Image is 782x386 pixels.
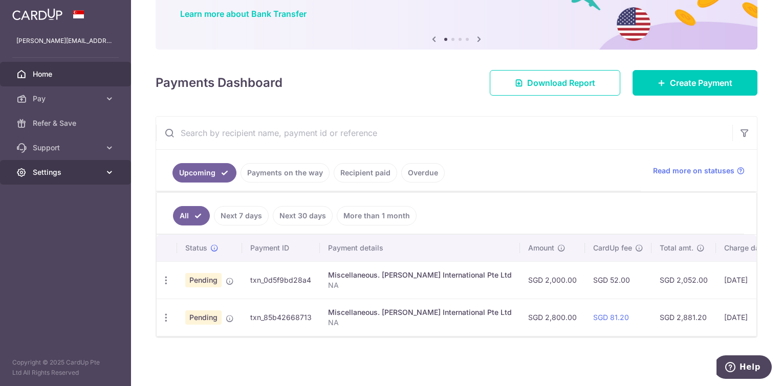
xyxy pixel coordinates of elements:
[724,243,766,253] span: Charge date
[651,299,716,336] td: SGD 2,881.20
[156,117,732,149] input: Search by recipient name, payment id or reference
[328,280,512,290] p: NA
[653,166,734,176] span: Read more on statuses
[334,163,397,183] a: Recipient paid
[180,9,307,19] a: Learn more about Bank Transfer
[241,163,330,183] a: Payments on the way
[173,206,210,225] a: All
[328,307,512,317] div: Miscellaneous. [PERSON_NAME] International Pte Ltd
[328,317,512,328] p: NA
[593,243,632,253] span: CardUp fee
[528,243,554,253] span: Amount
[33,94,100,104] span: Pay
[172,163,236,183] a: Upcoming
[16,36,115,46] p: [PERSON_NAME][EMAIL_ADDRESS][PERSON_NAME][DOMAIN_NAME]
[12,8,62,20] img: CardUp
[633,70,757,96] a: Create Payment
[401,163,445,183] a: Overdue
[490,70,620,96] a: Download Report
[242,299,320,336] td: txn_85b42668713
[585,261,651,299] td: SGD 52.00
[520,299,585,336] td: SGD 2,800.00
[156,74,283,92] h4: Payments Dashboard
[653,166,745,176] a: Read more on statuses
[33,118,100,128] span: Refer & Save
[33,143,100,153] span: Support
[670,77,732,89] span: Create Payment
[242,261,320,299] td: txn_0d5f9bd28a4
[527,77,595,89] span: Download Report
[320,235,520,261] th: Payment details
[185,310,222,325] span: Pending
[273,206,333,225] a: Next 30 days
[328,270,512,280] div: Miscellaneous. [PERSON_NAME] International Pte Ltd
[185,243,207,253] span: Status
[337,206,417,225] a: More than 1 month
[214,206,269,225] a: Next 7 days
[660,243,693,253] span: Total amt.
[33,167,100,177] span: Settings
[33,69,100,79] span: Home
[716,355,772,381] iframe: Opens a widget where you can find more information
[593,313,629,322] a: SGD 81.20
[651,261,716,299] td: SGD 2,052.00
[242,235,320,261] th: Payment ID
[185,273,222,287] span: Pending
[520,261,585,299] td: SGD 2,000.00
